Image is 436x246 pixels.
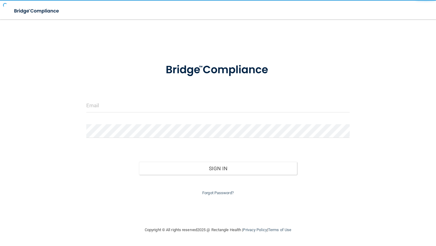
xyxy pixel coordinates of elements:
input: Email [86,99,350,112]
a: Privacy Policy [243,228,267,232]
a: Terms of Use [268,228,291,232]
button: Sign In [139,162,297,175]
img: bridge_compliance_login_screen.278c3ca4.svg [154,56,282,84]
a: Forgot Password? [202,191,234,195]
img: bridge_compliance_login_screen.278c3ca4.svg [9,5,65,17]
div: Copyright © All rights reserved 2025 @ Rectangle Health | | [107,220,329,240]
